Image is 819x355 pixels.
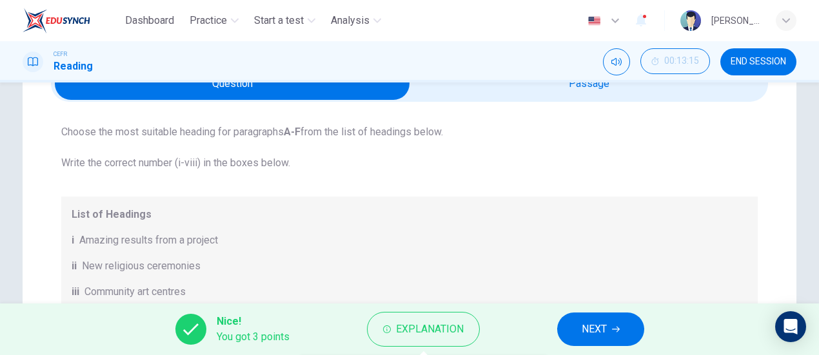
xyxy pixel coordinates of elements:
span: Start a test [254,13,304,28]
span: i [72,233,74,248]
span: Dashboard [125,13,174,28]
span: Explanation [396,320,464,338]
span: Analysis [331,13,370,28]
span: New religious ceremonies [82,258,201,274]
span: 00:13:15 [664,56,699,66]
h1: Reading [54,59,93,74]
span: List of Headings [72,207,747,222]
span: NEXT [582,320,607,338]
span: Community art centres [84,284,186,300]
span: You got 3 points [217,329,290,345]
b: A-F [284,126,301,138]
div: Hide [640,48,710,75]
span: Amazing results from a project [79,233,218,248]
div: Mute [603,48,630,75]
img: EduSynch logo [23,8,90,34]
span: END SESSION [731,57,786,67]
img: Profile picture [680,10,701,31]
span: iii [72,284,79,300]
div: [PERSON_NAME] [711,13,760,28]
img: en [586,16,602,26]
div: Open Intercom Messenger [775,311,806,342]
span: The Reading Passage has eight paragraphs . Choose the most suitable heading for paragraphs from t... [61,93,758,171]
span: Practice [190,13,227,28]
span: ii [72,258,77,274]
span: CEFR [54,50,67,59]
span: Nice! [217,314,290,329]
